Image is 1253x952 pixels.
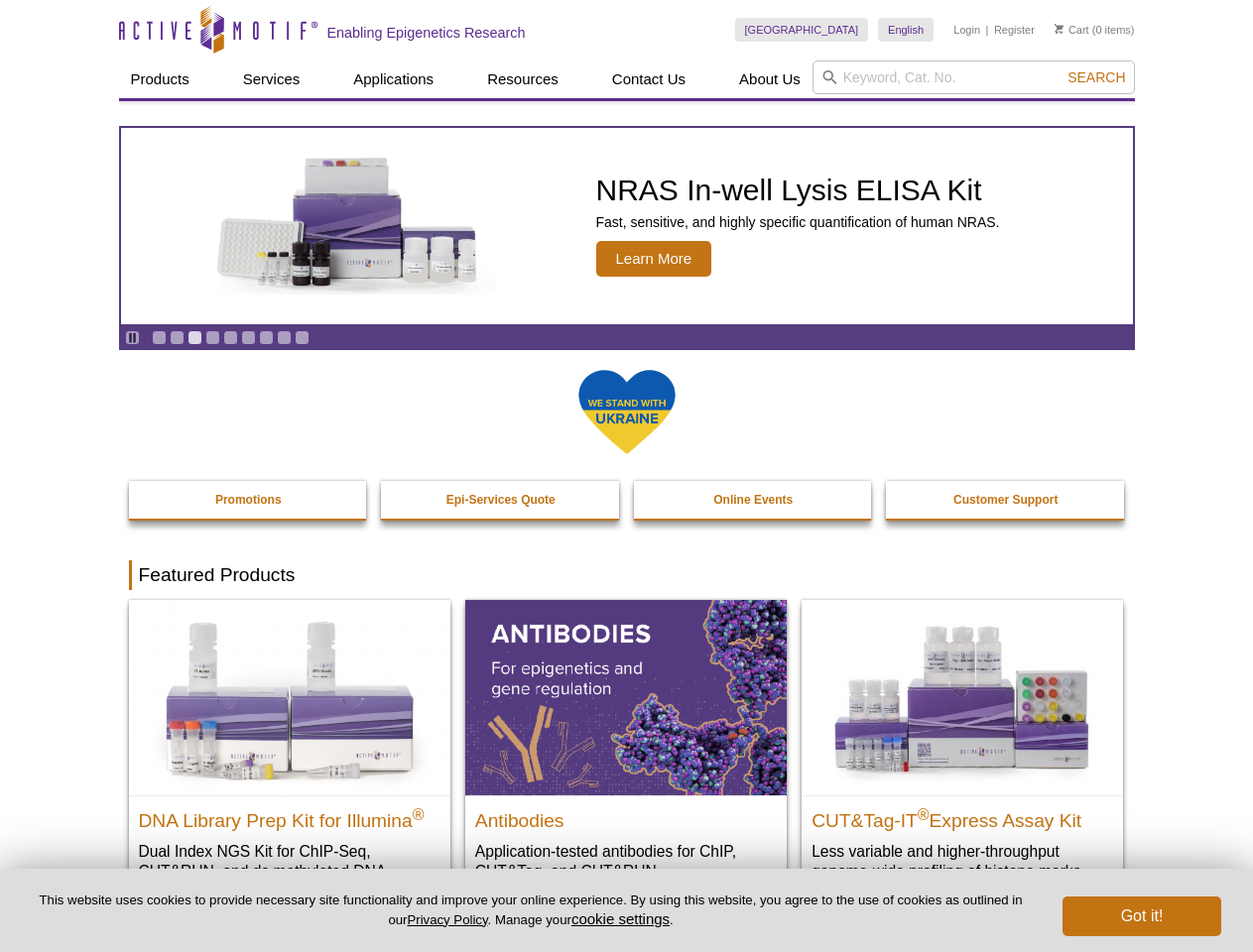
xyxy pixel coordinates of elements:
button: Got it! [1063,896,1221,936]
a: Go to slide 1 [152,330,167,345]
a: [GEOGRAPHIC_DATA] [735,18,869,42]
a: Go to slide 6 [241,330,256,345]
strong: Customer Support [953,493,1058,507]
a: Services [231,60,313,98]
a: Go to slide 2 [170,330,185,345]
p: Less variable and higher-throughput genome-wide profiling of histone marks​. [812,841,1113,882]
a: Go to slide 9 [295,330,310,345]
a: Go to slide 7 [259,330,274,345]
h2: Featured Products [129,560,1125,590]
h2: Enabling Epigenetics Research [327,24,526,42]
img: CUT&Tag-IT® Express Assay Kit [802,600,1123,794]
img: We Stand With Ukraine [577,368,677,456]
a: About Us [727,60,813,98]
strong: Online Events [713,493,793,507]
sup: ® [918,805,930,822]
a: English [878,18,934,42]
input: Keyword, Cat. No. [813,60,1135,94]
img: DNA Library Prep Kit for Illumina [129,600,450,794]
a: Products [119,60,201,98]
sup: ® [413,805,425,822]
a: Online Events [634,481,874,519]
p: This website uses cookies to provide necessary site functionality and improve your online experie... [32,892,1030,929]
span: Search [1067,69,1125,85]
a: Contact Us [600,60,697,98]
img: Your Cart [1055,24,1064,34]
button: Search [1062,68,1131,86]
a: Cart [1055,23,1089,37]
a: All Antibodies Antibodies Application-tested antibodies for ChIP, CUT&Tag, and CUT&RUN. [465,600,787,900]
li: (0 items) [1055,18,1135,42]
a: Resources [475,60,570,98]
a: CUT&Tag-IT® Express Assay Kit CUT&Tag-IT®Express Assay Kit Less variable and higher-throughput ge... [802,600,1123,900]
button: cookie settings [571,910,670,927]
a: Go to slide 4 [205,330,220,345]
strong: Epi-Services Quote [446,493,556,507]
strong: Promotions [215,493,282,507]
a: Login [953,23,980,37]
p: Application-tested antibodies for ChIP, CUT&Tag, and CUT&RUN. [475,841,777,882]
a: Customer Support [886,481,1126,519]
a: Go to slide 3 [188,330,202,345]
li: | [986,18,989,42]
a: Epi-Services Quote [381,481,621,519]
a: Toggle autoplay [125,330,140,345]
h2: CUT&Tag-IT Express Assay Kit [812,801,1113,831]
a: Go to slide 8 [277,330,292,345]
h2: Antibodies [475,801,777,831]
a: Applications [341,60,445,98]
a: Promotions [129,481,369,519]
a: Privacy Policy [407,912,487,927]
a: Register [994,23,1035,37]
h2: DNA Library Prep Kit for Illumina [139,801,440,831]
a: Go to slide 5 [223,330,238,345]
img: All Antibodies [465,600,787,794]
a: DNA Library Prep Kit for Illumina DNA Library Prep Kit for Illumina® Dual Index NGS Kit for ChIP-... [129,600,450,920]
p: Dual Index NGS Kit for ChIP-Seq, CUT&RUN, and ds methylated DNA assays. [139,841,440,901]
